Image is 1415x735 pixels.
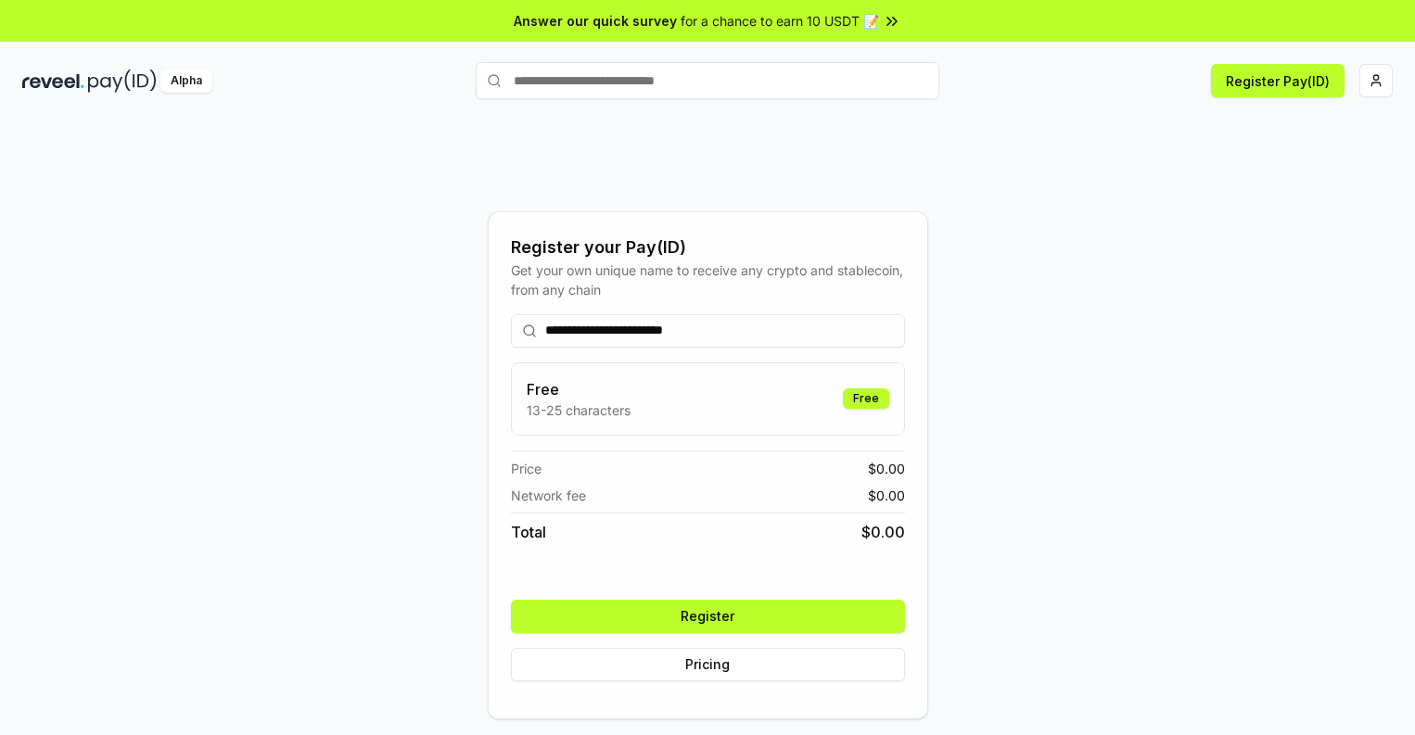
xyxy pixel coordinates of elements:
[511,234,905,260] div: Register your Pay(ID)
[868,459,905,478] span: $ 0.00
[861,521,905,543] span: $ 0.00
[868,486,905,505] span: $ 0.00
[527,400,631,420] p: 13-25 characters
[511,521,546,543] span: Total
[681,11,879,31] span: for a chance to earn 10 USDT 📝
[511,486,586,505] span: Network fee
[843,388,889,409] div: Free
[22,70,84,93] img: reveel_dark
[527,378,631,400] h3: Free
[514,11,677,31] span: Answer our quick survey
[511,260,905,299] div: Get your own unique name to receive any crypto and stablecoin, from any chain
[511,600,905,633] button: Register
[88,70,157,93] img: pay_id
[511,648,905,681] button: Pricing
[1211,64,1345,97] button: Register Pay(ID)
[511,459,542,478] span: Price
[160,70,212,93] div: Alpha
